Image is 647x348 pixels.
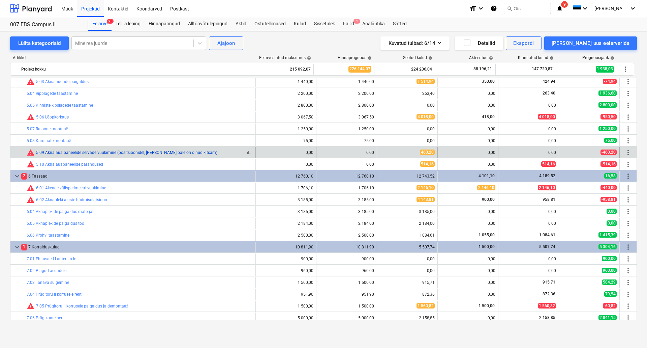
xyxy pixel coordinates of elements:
div: 6 Fassaad [21,171,253,182]
a: 6.02 Aknapleki aluste hüdroisolatsioon [36,197,107,202]
div: 0,00 [440,138,495,143]
span: Rohkem tegevusi [621,65,629,73]
span: 2 146,10 [417,185,435,190]
div: 3 067,50 [319,115,374,119]
span: 147 720,87 [531,66,553,72]
div: Alltöövõtulepingud [184,17,232,31]
div: 872,36 [380,292,435,297]
div: Ajajoon [217,39,235,48]
span: 4 018,00 [538,114,556,119]
span: Rohkem tegevusi [624,196,632,204]
span: keyboard_arrow_down [13,172,21,180]
div: 0,00 [319,162,374,167]
button: [PERSON_NAME] uus eelarverida [544,36,637,50]
span: Rohkem tegevusi [624,160,632,168]
button: Detailid [455,36,503,50]
span: Seotud kulud ületavad prognoosi [27,184,35,192]
div: 2 184,00 [258,221,313,226]
span: 1 084,61 [538,233,556,237]
a: 7.02 Plagud aedadele [27,268,66,273]
a: 5.09 Aknalaua paneelide servade vuukimine (positsioonidel, [PERSON_NAME] pale on olnud kitsam) [36,150,217,155]
div: 0,00 [501,268,556,273]
span: 1 560,82 [538,303,556,309]
span: Rohkem tegevusi [624,290,632,298]
a: 7.06 Prügikonteiner [27,316,62,320]
div: Seotud kulud [403,55,432,60]
div: 75,00 [319,138,374,143]
div: Ekspordi [513,39,534,48]
span: Rohkem tegevusi [624,172,632,180]
div: Hinnapäringud [145,17,184,31]
div: 7 Korralduskulud [21,242,253,252]
div: 215 092,07 [256,64,311,75]
span: keyboard_arrow_down [13,243,21,251]
div: 960,00 [258,268,313,273]
span: help [488,56,493,60]
div: 3 185,00 [380,209,435,214]
div: 2 200,00 [258,91,313,96]
div: 0,00 [440,103,495,108]
span: 5 507,74 [538,244,556,249]
a: Tellija leping [112,17,145,31]
span: 2 146,10 [477,185,495,190]
a: 5.10 Aknalauapaneelide parandused [36,162,103,167]
span: -950,50 [600,114,617,119]
span: Seotud kulud ületavad prognoosi [27,196,35,204]
div: 0,00 [501,138,556,143]
a: Sissetulek [310,17,339,31]
div: 1 250,00 [319,127,374,131]
span: Rohkem tegevusi [624,113,632,121]
span: 350,00 [481,79,495,84]
div: Akteeritud [469,55,493,60]
span: -60,82 [603,303,617,309]
span: Rohkem tegevusi [624,208,632,216]
div: 1 084,61 [380,233,435,238]
a: Eelarve9+ [88,17,112,31]
a: 5.07 Ruloode montaaž [27,127,68,131]
span: 9+ [107,19,114,24]
span: 0,00 [607,209,617,214]
span: help [548,56,554,60]
div: 0,00 [319,150,374,155]
span: 2 146,10 [538,185,556,190]
div: Detailid [463,39,495,48]
span: 263,40 [542,91,556,96]
span: bar_chart [246,150,251,155]
div: 12 743,52 [380,174,435,179]
span: Rohkem tegevusi [624,184,632,192]
span: Rohkem tegevusi [624,267,632,275]
a: 6.05 Aknaplekide paigaldus töö [27,221,84,226]
a: Ostutellimused [250,17,290,31]
span: -460,20 [600,150,617,155]
span: -514,16 [600,161,617,167]
span: -440,00 [600,185,617,190]
div: 951,90 [319,292,374,297]
a: Kulud [290,17,310,31]
div: Kuvatud tulbad : 6/14 [389,39,441,48]
span: Seotud kulud ületavad prognoosi [27,302,35,310]
div: 2 500,00 [258,233,313,238]
div: Prognoosijääk [582,55,614,60]
span: Seotud kulud ületavad prognoosi [27,160,35,168]
div: 0,00 [440,257,495,261]
div: Eelarvestatud maksumus [259,55,311,60]
div: Failid [339,17,358,31]
a: 5.06 Lõppkoristus [36,115,69,119]
a: Aktid [232,17,250,31]
a: 7.03 Tänava sulgemine [27,280,69,285]
span: Rohkem tegevusi [624,255,632,263]
div: 1 500,00 [319,304,374,309]
span: Rohkem tegevusi [624,278,632,287]
div: Kinnitatud kulud [518,55,554,60]
div: 0,00 [258,162,313,167]
span: 424,94 [542,79,556,84]
div: 0,00 [440,209,495,214]
span: 2 [21,173,27,179]
span: 1 [21,244,27,250]
div: 0,00 [501,257,556,261]
span: Rohkem tegevusi [624,78,632,86]
span: Rohkem tegevusi [624,219,632,227]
